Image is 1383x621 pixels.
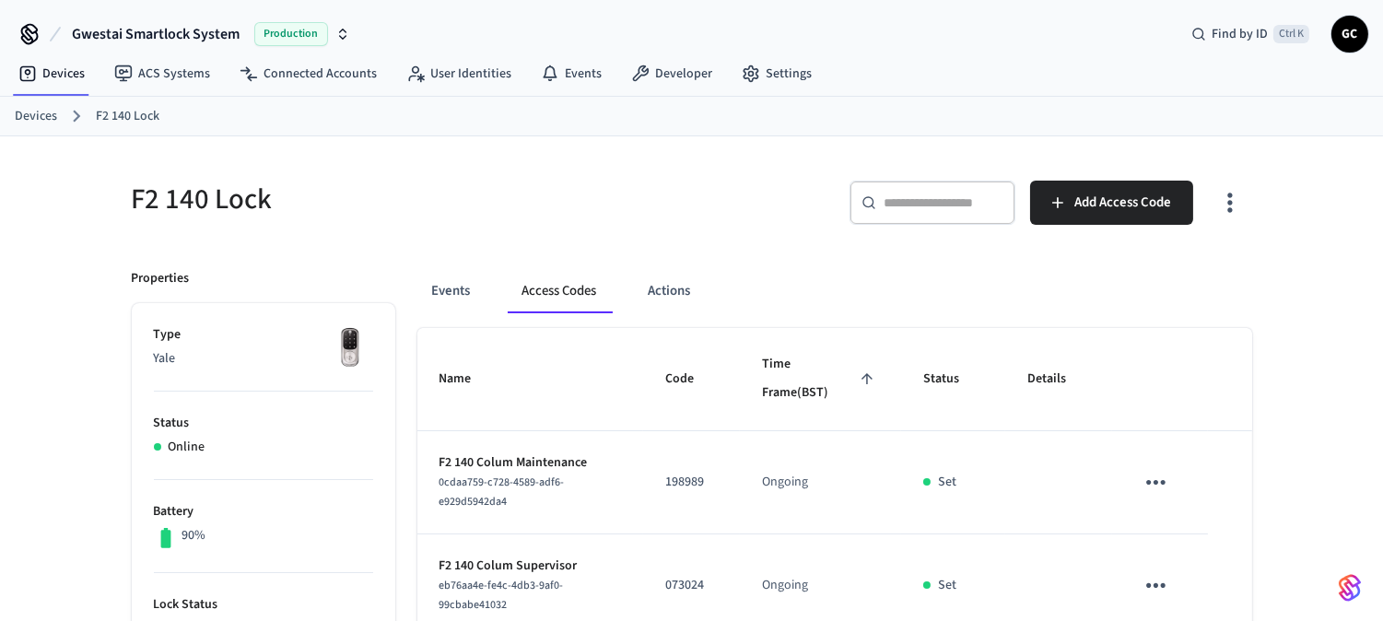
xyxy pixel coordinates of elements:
a: Developer [616,57,727,90]
p: Set [938,576,956,595]
p: Type [154,325,373,345]
p: F2 140 Colum Supervisor [440,557,621,576]
a: Devices [4,57,100,90]
button: Actions [634,269,706,313]
span: Add Access Code [1074,191,1171,215]
span: GC [1333,18,1366,51]
span: Production [254,22,328,46]
p: F2 140 Colum Maintenance [440,453,621,473]
a: Settings [727,57,826,90]
h5: F2 140 Lock [132,181,681,218]
td: Ongoing [740,431,901,534]
span: Ctrl K [1273,25,1309,43]
div: Find by IDCtrl K [1177,18,1324,51]
a: ACS Systems [100,57,225,90]
button: Events [417,269,486,313]
img: Yale Assure Touchscreen Wifi Smart Lock, Satin Nickel, Front [327,325,373,371]
p: Set [938,473,956,492]
span: Code [665,365,718,393]
p: Lock Status [154,595,373,615]
button: GC [1331,16,1368,53]
p: Status [154,414,373,433]
button: Access Codes [508,269,612,313]
p: Online [169,438,205,457]
span: Gwestai Smartlock System [72,23,240,45]
button: Add Access Code [1030,181,1193,225]
a: User Identities [392,57,526,90]
div: ant example [417,269,1252,313]
a: F2 140 Lock [96,107,159,126]
p: 198989 [665,473,718,492]
span: Name [440,365,496,393]
p: Battery [154,502,373,521]
span: Details [1027,365,1090,393]
span: Status [923,365,983,393]
p: 90% [182,526,205,545]
p: Properties [132,269,190,288]
span: Time Frame(BST) [762,350,879,408]
span: eb76aa4e-fe4c-4db3-9af0-99cbabe41032 [440,578,564,613]
span: Find by ID [1212,25,1268,43]
p: 073024 [665,576,718,595]
span: 0cdaa759-c728-4589-adf6-e929d5942da4 [440,475,565,510]
a: Events [526,57,616,90]
a: Connected Accounts [225,57,392,90]
img: SeamLogoGradient.69752ec5.svg [1339,573,1361,603]
a: Devices [15,107,57,126]
p: Yale [154,349,373,369]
